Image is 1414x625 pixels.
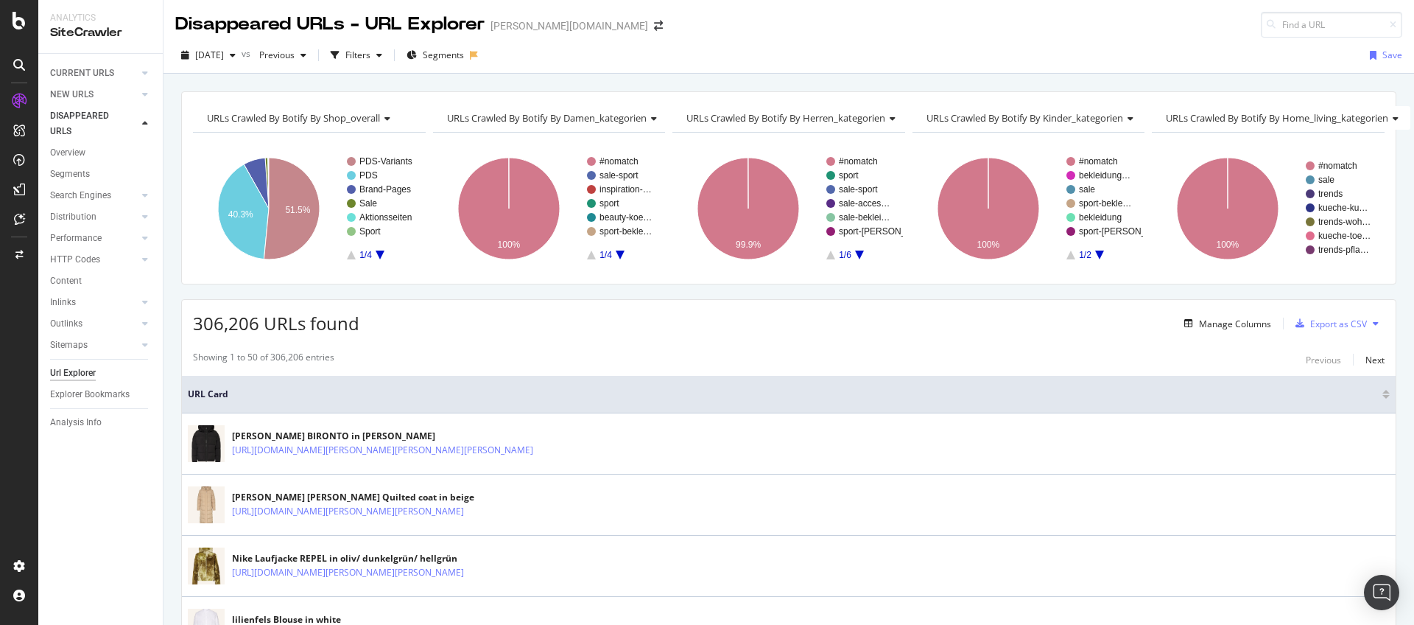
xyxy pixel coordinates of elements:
text: Sale [359,198,377,209]
a: NEW URLS [50,87,138,102]
text: sport-bekle… [1079,198,1131,209]
a: Overview [50,145,152,161]
svg: A chart. [672,144,903,273]
span: vs [242,47,253,60]
div: Search Engines [50,188,111,203]
div: Sitemaps [50,338,88,353]
text: #nomatch [1318,161,1357,171]
text: 99.9% [736,240,761,250]
div: Previous [1306,354,1341,366]
text: Aktionsseiten [359,212,412,223]
div: [PERSON_NAME][DOMAIN_NAME] [490,18,648,33]
text: 1/2 [1079,250,1091,260]
h4: URLs Crawled By Botify By shop_overall [204,106,412,130]
div: Segments [50,167,90,182]
span: 306,206 URLs found [193,311,359,335]
img: main image [188,419,225,469]
span: URLs Crawled By Botify By home_living_kategorien [1166,111,1388,125]
text: kueche-ku… [1318,203,1368,213]
div: Analytics [50,12,151,24]
a: HTTP Codes [50,252,138,268]
div: Next [1365,354,1385,366]
a: [URL][DOMAIN_NAME][PERSON_NAME][PERSON_NAME] [232,504,464,519]
div: HTTP Codes [50,252,100,268]
text: bekleidung [1079,212,1122,223]
text: sport-[PERSON_NAME]… [1079,226,1183,237]
button: [DATE] [175,43,242,67]
svg: A chart. [1152,144,1382,273]
text: PDS [359,170,378,181]
span: URLs Crawled By Botify By shop_overall [207,111,380,125]
div: SiteCrawler [50,24,151,41]
text: sport-[PERSON_NAME]… [839,226,943,237]
text: trends [1318,189,1343,199]
text: bekleidung… [1079,170,1130,181]
img: main image [188,480,225,530]
div: arrow-right-arrow-left [654,21,663,31]
text: 1/4 [359,250,372,260]
div: Explorer Bookmarks [50,387,130,402]
text: sport [599,198,619,209]
div: NEW URLS [50,87,94,102]
a: Url Explorer [50,366,152,381]
div: [PERSON_NAME] [PERSON_NAME] Quilted coat in beige [232,491,512,504]
button: Filters [325,43,388,67]
text: sport [839,170,859,181]
text: 100% [497,240,520,250]
div: Performance [50,231,102,246]
h4: URLs Crawled By Botify By damen_kategorien [444,106,669,130]
div: [PERSON_NAME] BIRONTO in [PERSON_NAME] [232,430,581,443]
div: Analysis Info [50,415,102,430]
div: Outlinks [50,316,82,332]
div: Inlinks [50,295,76,310]
text: 1/4 [599,250,612,260]
div: CURRENT URLS [50,66,114,81]
text: 40.3% [228,209,253,220]
a: Distribution [50,209,138,225]
div: Nike Laufjacke REPEL in oliv/ dunkelgrün/ hellgrün [232,552,512,565]
a: Inlinks [50,295,138,310]
div: Content [50,273,82,289]
text: 51.5% [285,205,310,215]
svg: A chart. [433,144,664,273]
button: Manage Columns [1178,315,1271,332]
div: Showing 1 to 50 of 306,206 entries [193,351,334,369]
svg: A chart. [193,144,423,273]
a: Content [50,273,152,289]
div: Manage Columns [1199,318,1271,330]
a: Analysis Info [50,415,152,430]
button: Next [1365,351,1385,369]
div: Open Intercom Messenger [1364,575,1399,610]
a: Segments [50,167,152,182]
text: Brand-Pages [359,184,411,195]
text: trends-woh… [1318,217,1371,227]
text: inspiration-… [599,184,652,195]
text: sale-acces… [839,198,890,209]
text: 100% [1217,240,1239,250]
div: Filters [345,49,370,61]
div: Distribution [50,209,96,225]
h4: URLs Crawled By Botify By kinder_kategorien [924,106,1145,130]
div: Save [1382,49,1402,61]
h4: URLs Crawled By Botify By herren_kategorien [683,106,907,130]
text: #nomatch [599,156,639,167]
a: DISAPPEARED URLS [50,108,138,139]
div: Disappeared URLs - URL Explorer [175,12,485,37]
span: URLs Crawled By Botify By herren_kategorien [686,111,885,125]
svg: A chart. [912,144,1143,273]
span: URLs Crawled By Botify By damen_kategorien [447,111,647,125]
div: Overview [50,145,85,161]
span: URLs Crawled By Botify By kinder_kategorien [926,111,1123,125]
text: PDS-Variants [359,156,412,167]
button: Previous [1306,351,1341,369]
a: Performance [50,231,138,246]
div: Url Explorer [50,366,96,381]
div: Export as CSV [1310,318,1367,330]
text: beauty-koe… [599,212,652,223]
text: #nomatch [839,156,878,167]
text: 100% [977,240,999,250]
